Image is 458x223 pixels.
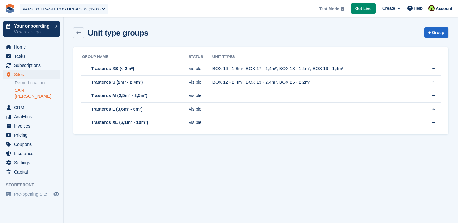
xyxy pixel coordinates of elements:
[414,5,423,11] span: Help
[187,119,212,126] div: Visible
[14,43,52,51] span: Home
[3,190,60,199] a: menu
[52,190,60,198] a: Preview store
[187,92,212,99] div: Visible
[14,52,52,61] span: Tasks
[14,112,52,121] span: Analytics
[187,65,212,72] div: Visible
[14,167,52,176] span: Capital
[3,158,60,167] a: menu
[14,190,52,199] span: Pre-opening Site
[14,24,52,28] p: Your onboarding
[81,52,187,62] th: Group Name
[3,140,60,149] a: menu
[3,167,60,176] a: menu
[3,70,60,79] a: menu
[212,75,420,89] td: BOX 12 - 2,4m², BOX 13 - 2,4m², BOX 25 - 2,2m²
[3,21,60,37] a: Your onboarding View next steps
[3,131,60,140] a: menu
[187,52,212,62] th: Status
[341,7,344,11] img: icon-info-grey-7440780725fd019a000dd9b08b2336e03edf1995a4989e88bcd33f0948082b44.svg
[90,65,134,72] div: Trasteros XS (< 2m²)
[424,27,448,38] a: + Group
[14,121,52,130] span: Invoices
[355,5,371,12] span: Get Live
[212,52,420,62] th: Unit Types
[90,119,148,126] div: Trasteros XL (6,1m² - 10m²)
[187,79,212,86] div: Visible
[14,70,52,79] span: Sites
[14,149,52,158] span: Insurance
[3,103,60,112] a: menu
[15,87,60,99] a: SANT [PERSON_NAME]
[436,5,452,12] span: Account
[14,61,52,70] span: Subscriptions
[187,106,212,113] div: Visible
[351,3,376,14] a: Get Live
[23,6,101,12] div: PARBOX TRASTEROS URBANOS (1903)
[90,106,142,113] div: Trasteros L (3,6m² - 6m²)
[319,6,339,12] span: Test Mode
[14,131,52,140] span: Pricing
[382,5,395,11] span: Create
[15,80,60,86] a: Demo Location
[14,103,52,112] span: CRM
[90,92,147,99] div: Trasteros M (2,5m² - 3,5m²)
[3,112,60,121] a: menu
[212,62,420,76] td: BOX 16 - 1,8m², BOX 17 - 1,4m², BOX 18 - 1,4m², BOX 19 - 1,4m²
[3,149,60,158] a: menu
[3,121,60,130] a: menu
[3,52,60,61] a: menu
[14,29,52,35] p: View next steps
[90,79,143,86] div: Trasteros S (2m² - 2,4m²)
[3,61,60,70] a: menu
[5,4,15,13] img: stora-icon-8386f47178a22dfd0bd8f6a31ec36ba5ce8667c1dd55bd0f319d3a0aa187defe.svg
[6,182,63,188] span: Storefront
[428,5,435,11] img: Catherine Coffey
[14,140,52,149] span: Coupons
[3,43,60,51] a: menu
[88,29,149,37] h2: Unit type groups
[14,158,52,167] span: Settings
